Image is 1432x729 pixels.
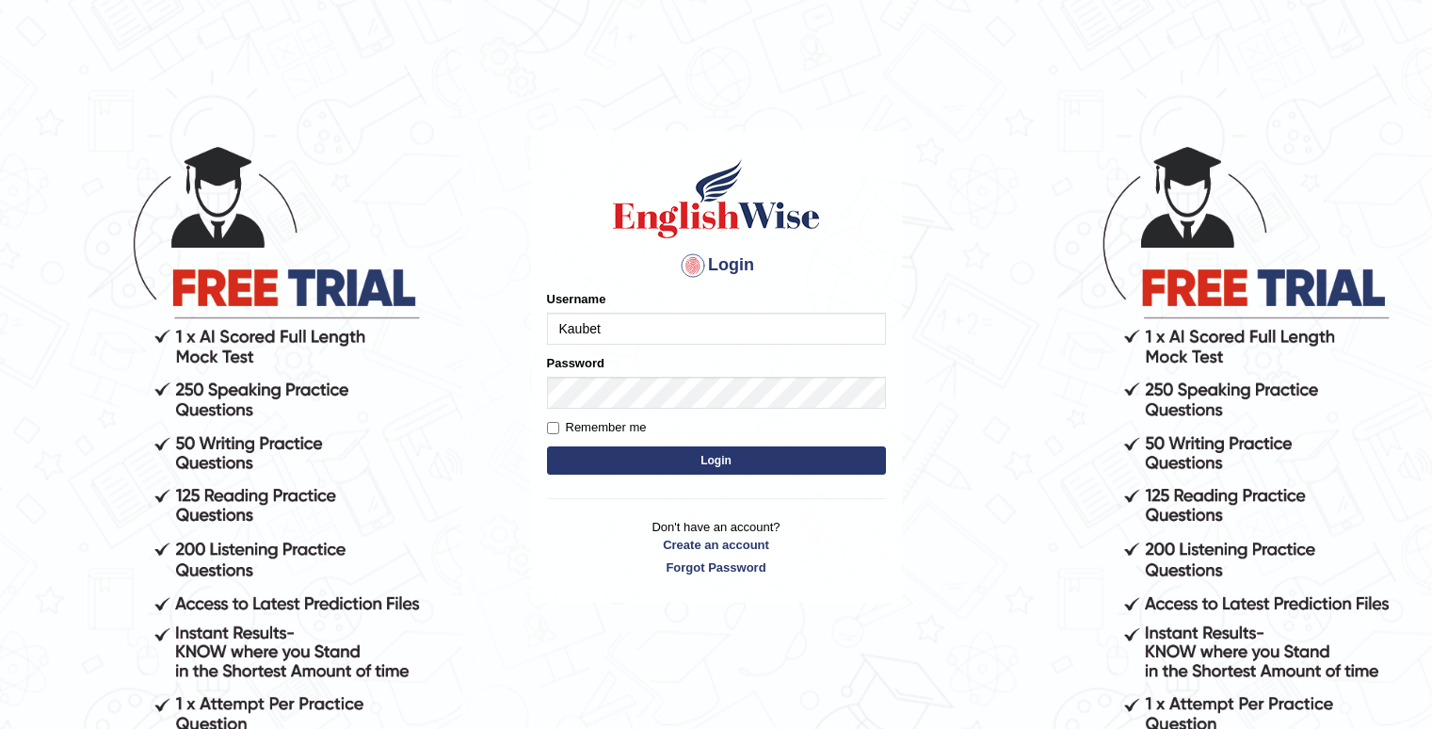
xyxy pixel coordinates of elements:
label: Password [547,354,604,372]
a: Forgot Password [547,559,886,576]
a: Create an account [547,536,886,554]
h4: Login [547,251,886,281]
label: Remember me [547,418,647,437]
p: Don't have an account? [547,518,886,576]
input: Remember me [547,422,559,434]
label: Username [547,290,606,308]
img: Logo of English Wise sign in for intelligent practice with AI [609,156,824,241]
button: Login [547,446,886,475]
